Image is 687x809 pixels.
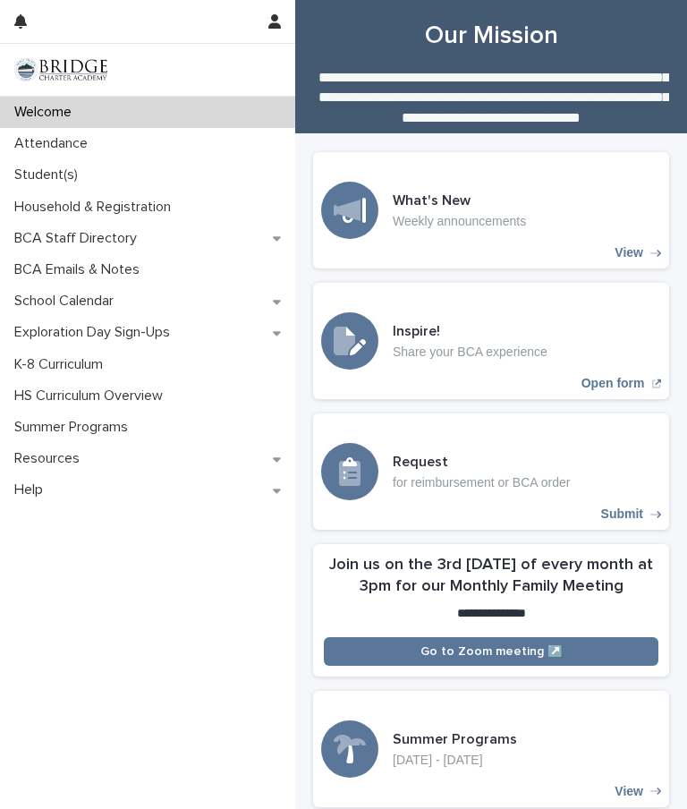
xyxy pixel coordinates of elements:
[7,199,185,216] p: Household & Registration
[393,730,517,749] h3: Summer Programs
[7,356,117,373] p: K-8 Curriculum
[7,104,86,121] p: Welcome
[324,555,658,598] h2: Join us on the 3rd [DATE] of every month at 3pm for our Monthly Family Meeting
[393,475,570,490] p: for reimbursement or BCA order
[420,645,563,658] span: Go to Zoom meeting ↗️
[14,58,107,81] img: V1C1m3IdTEidaUdm9Hs0
[7,419,142,436] p: Summer Programs
[7,166,92,183] p: Student(s)
[7,324,184,341] p: Exploration Day Sign-Ups
[7,293,128,310] p: School Calendar
[393,345,547,360] p: Share your BCA experience
[7,387,177,404] p: HS Curriculum Overview
[7,450,94,467] p: Resources
[7,481,57,498] p: Help
[324,637,658,666] a: Go to Zoom meeting ↗️
[601,507,643,522] p: Submit
[313,283,669,399] a: Open form
[7,261,154,278] p: BCA Emails & Notes
[313,152,669,268] a: View
[393,192,526,210] h3: What's New
[393,214,526,229] p: Weekly announcements
[313,413,669,530] a: Submit
[313,691,669,807] a: View
[581,376,645,391] p: Open form
[7,230,151,247] p: BCA Staff Directory
[393,453,570,472] h3: Request
[313,20,669,53] h1: Our Mission
[393,753,517,768] p: [DATE] - [DATE]
[615,784,643,799] p: View
[393,322,547,341] h3: Inspire!
[615,245,643,260] p: View
[7,135,102,152] p: Attendance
